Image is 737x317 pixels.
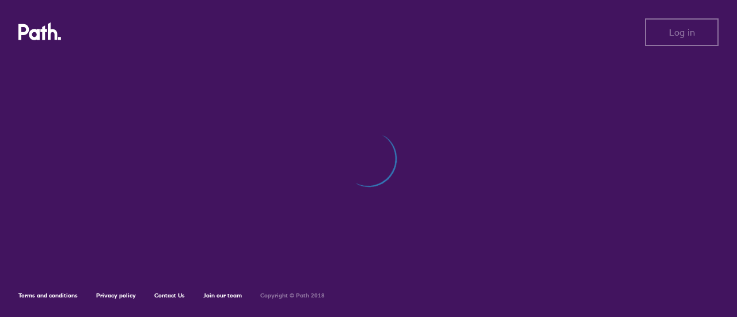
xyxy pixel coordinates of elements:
[154,292,185,299] a: Contact Us
[96,292,136,299] a: Privacy policy
[669,27,695,37] span: Log in
[203,292,242,299] a: Join our team
[260,292,325,299] h6: Copyright © Path 2018
[645,18,719,46] button: Log in
[18,292,78,299] a: Terms and conditions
